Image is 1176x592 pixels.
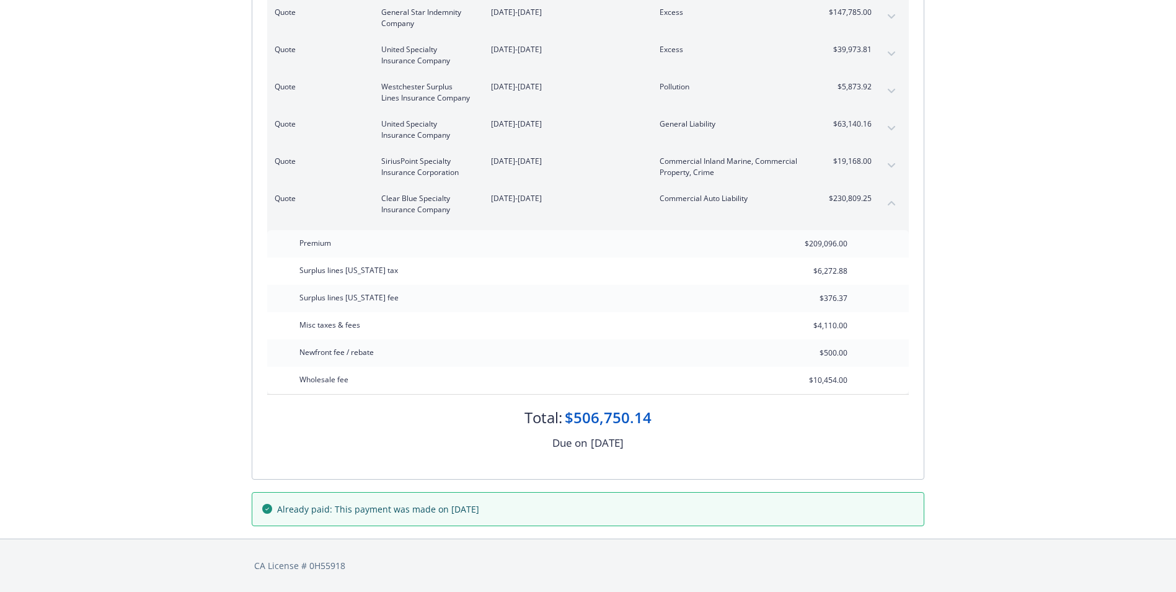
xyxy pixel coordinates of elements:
[299,292,399,303] span: Surplus lines [US_STATE] fee
[275,193,361,204] span: Quote
[275,156,361,167] span: Quote
[381,7,471,29] span: General Star Indemnity Company
[825,119,872,130] span: $63,140.16
[491,193,640,204] span: [DATE]-[DATE]
[267,148,909,186] div: QuoteSiriusPoint Specialty Insurance Corporation[DATE]-[DATE]Commercial Inland Marine, Commercial...
[774,316,855,335] input: 0.00
[524,407,562,428] div: Total:
[774,371,855,390] input: 0.00
[660,7,805,18] span: Excess
[254,559,922,572] div: CA License # 0H55918
[660,193,805,204] span: Commercial Auto Liability
[267,37,909,74] div: QuoteUnited Specialty Insurance Company[DATE]-[DATE]Excess$39,973.81expand content
[381,156,471,178] span: SiriusPoint Specialty Insurance Corporation
[882,44,901,64] button: expand content
[825,156,872,167] span: $19,168.00
[275,81,361,92] span: Quote
[660,81,805,92] span: Pollution
[491,7,640,18] span: [DATE]-[DATE]
[491,44,640,55] span: [DATE]-[DATE]
[774,344,855,362] input: 0.00
[882,7,901,27] button: expand content
[660,119,805,130] span: General Liability
[267,74,909,111] div: QuoteWestchester Surplus Lines Insurance Company[DATE]-[DATE]Pollution$5,873.92expand content
[381,119,471,141] span: United Specialty Insurance Company
[660,44,805,55] span: Excess
[381,81,471,104] span: Westchester Surplus Lines Insurance Company
[267,111,909,148] div: QuoteUnited Specialty Insurance Company[DATE]-[DATE]General Liability$63,140.16expand content
[381,44,471,66] span: United Specialty Insurance Company
[275,7,361,18] span: Quote
[491,81,640,92] span: [DATE]-[DATE]
[825,193,872,204] span: $230,809.25
[882,156,901,176] button: expand content
[591,435,624,451] div: [DATE]
[299,320,360,330] span: Misc taxes & fees
[552,435,587,451] div: Due on
[825,44,872,55] span: $39,973.81
[774,235,855,253] input: 0.00
[825,7,872,18] span: $147,785.00
[299,347,374,357] span: Newfront fee / rebate
[660,156,805,178] span: Commercial Inland Marine, Commercial Property, Crime
[381,193,471,215] span: Clear Blue Specialty Insurance Company
[565,407,652,428] div: $506,750.14
[275,44,361,55] span: Quote
[491,156,640,167] span: [DATE]-[DATE]
[882,193,901,213] button: collapse content
[277,503,479,516] span: Already paid: This payment was made on [DATE]
[299,238,331,248] span: Premium
[267,186,909,223] div: QuoteClear Blue Specialty Insurance Company[DATE]-[DATE]Commercial Auto Liability$230,809.25colla...
[774,262,855,280] input: 0.00
[882,119,901,138] button: expand content
[275,119,361,130] span: Quote
[825,81,872,92] span: $5,873.92
[774,289,855,308] input: 0.00
[491,119,640,130] span: [DATE]-[DATE]
[299,265,398,276] span: Surplus lines [US_STATE] tax
[882,81,901,101] button: expand content
[299,374,348,385] span: Wholesale fee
